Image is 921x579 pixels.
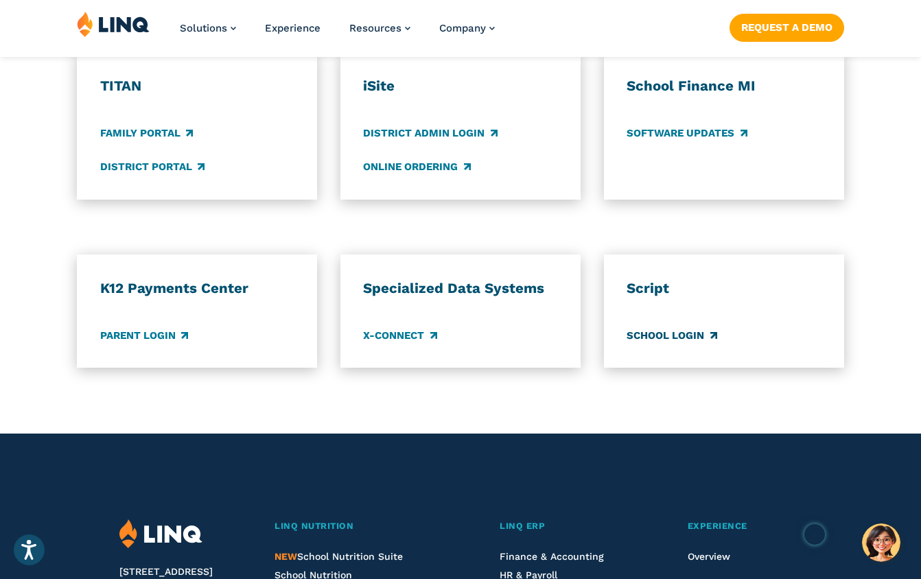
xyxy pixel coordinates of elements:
[363,126,497,141] a: District Admin Login
[363,160,470,175] a: Online Ordering
[180,22,236,34] a: Solutions
[500,551,604,562] a: Finance & Accounting
[180,22,227,34] span: Solutions
[627,126,747,141] a: Software Updates
[627,328,716,343] a: School Login
[275,521,353,531] span: LINQ Nutrition
[627,77,821,95] h3: School Finance MI
[265,22,320,34] a: Experience
[275,519,449,534] a: LINQ Nutrition
[100,328,188,343] a: Parent Login
[688,519,802,534] a: Experience
[439,22,495,34] a: Company
[500,521,545,531] span: LINQ ERP
[363,328,436,343] a: X-Connect
[100,77,294,95] h3: TITAN
[349,22,401,34] span: Resources
[862,523,900,562] button: Hello, have a question? Let’s chat.
[275,551,297,562] span: NEW
[100,279,294,297] h3: K12 Payments Center
[275,551,403,562] span: School Nutrition Suite
[500,519,637,534] a: LINQ ERP
[363,77,557,95] h3: iSite
[100,160,205,175] a: District Portal
[688,551,730,562] a: Overview
[349,22,410,34] a: Resources
[688,521,747,531] span: Experience
[730,11,844,41] nav: Button Navigation
[439,22,486,34] span: Company
[627,279,821,297] h3: Script
[180,11,495,56] nav: Primary Navigation
[100,126,193,141] a: Family Portal
[119,519,202,549] img: LINQ | K‑12 Software
[275,551,403,562] a: NEWSchool Nutrition Suite
[363,279,557,297] h3: Specialized Data Systems
[77,11,150,37] img: LINQ | K‑12 Software
[730,14,844,41] a: Request a Demo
